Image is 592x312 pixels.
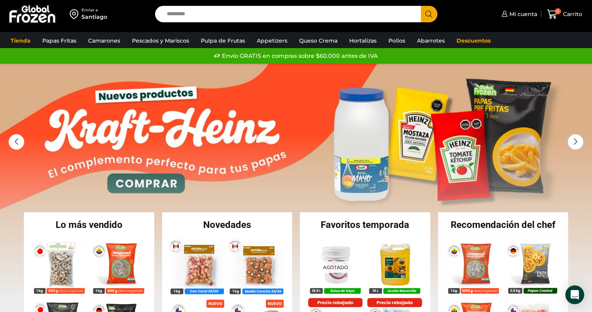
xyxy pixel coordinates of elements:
h2: Novedades [162,220,292,230]
a: Appetizers [253,33,291,48]
span: Mi cuenta [507,10,537,18]
img: address-field-icon.svg [70,7,81,21]
a: Pescados y Mariscos [128,33,193,48]
a: Descuentos [453,33,495,48]
a: Mi cuenta [500,6,537,22]
p: Agotado [318,261,354,273]
a: Abarrotes [413,33,449,48]
a: Pollos [384,33,409,48]
span: 0 [555,8,561,14]
h2: Favoritos temporada [300,220,430,230]
div: Open Intercom Messenger [565,285,584,304]
a: Queso Crema [295,33,341,48]
a: Papas Fritas [38,33,80,48]
div: Santiago [81,13,107,21]
h2: Lo más vendido [24,220,154,230]
a: Hortalizas [345,33,381,48]
a: Pulpa de Frutas [197,33,249,48]
h2: Recomendación del chef [438,220,569,230]
a: 0 Carrito [545,5,584,23]
a: Tienda [7,33,34,48]
span: Carrito [561,10,582,18]
button: Search button [421,6,437,22]
a: Camarones [84,33,124,48]
div: Enviar a [81,7,107,13]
